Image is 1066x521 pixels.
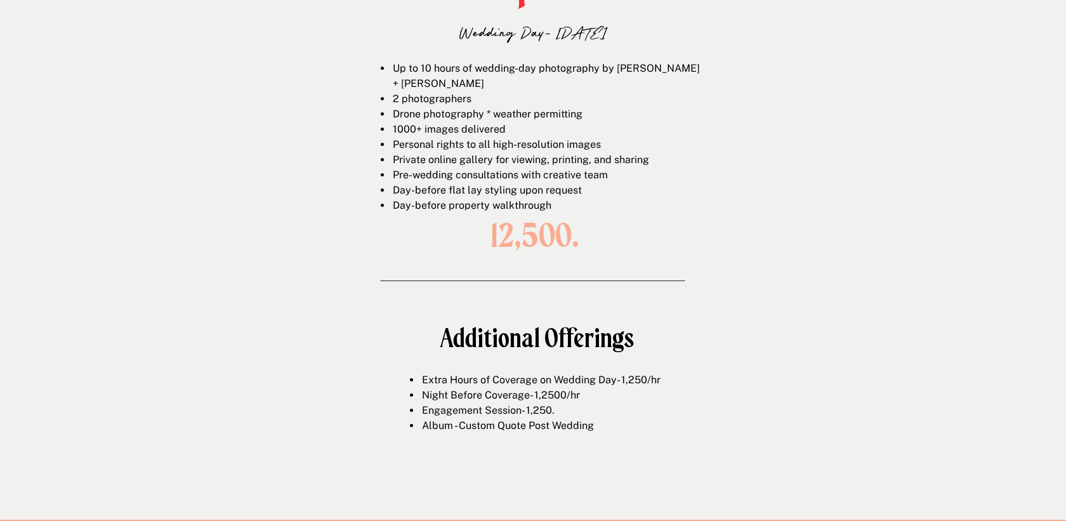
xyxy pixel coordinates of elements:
p: Wedding Day- [DATE] [370,19,696,45]
li: Up to 10 hours of wedding-day photography by [PERSON_NAME] + [PERSON_NAME] [392,61,705,91]
span: Extra Hours of Coverage on Wedding Day- 1,250/hr [422,374,661,386]
span: 1000+ images delivered [393,123,506,135]
li: Personal rights to all high-resolution images [392,137,705,152]
h1: Additional Offerings [307,324,766,353]
li: Drone photography * weather permitting [392,107,705,122]
li: Day-before property walkthrough [392,198,705,213]
span: Day-before flat lay styling upon request [393,184,582,196]
li: Album - Custom Quote Post Wedding [421,418,686,433]
h1: 12,500. [490,218,576,253]
li: Pre-wedding consultations with creative team [392,168,705,183]
li: Night Before Coverage- 1,2500/hr [421,388,686,403]
li: Private online gallery for viewing, printing, and sharing [392,152,705,168]
span: 2 photographers [393,93,471,105]
span: Engagement Session- 1,250. [422,404,555,416]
